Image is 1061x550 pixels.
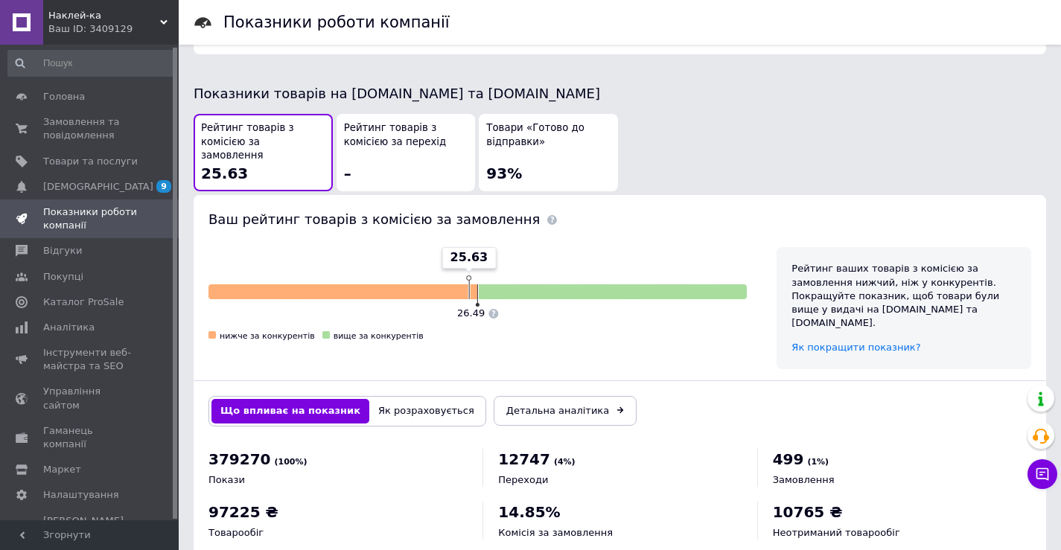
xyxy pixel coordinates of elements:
[43,488,119,502] span: Налаштування
[43,463,81,476] span: Маркет
[791,342,920,353] a: Як покращити показник?
[494,396,637,426] a: Детальна аналітика
[43,180,153,194] span: [DEMOGRAPHIC_DATA]
[156,180,171,193] span: 9
[43,115,138,142] span: Замовлення та повідомлення
[498,474,548,485] span: Переходи
[208,527,264,538] span: Товарообіг
[194,114,333,191] button: Рейтинг товарів з комісією за замовлення25.63
[554,457,576,467] span: (4%)
[208,211,540,227] span: Ваш рейтинг товарів з комісією за замовлення
[220,331,315,341] span: нижче за конкурентів
[7,50,176,77] input: Пошук
[208,474,245,485] span: Покази
[337,114,476,191] button: Рейтинг товарів з комісією за перехід–
[194,86,600,101] span: Показники товарів на [DOMAIN_NAME] та [DOMAIN_NAME]
[43,424,138,451] span: Гаманець компанії
[201,164,248,182] span: 25.63
[498,503,560,521] span: 14.85%
[43,90,85,103] span: Головна
[43,321,95,334] span: Аналітика
[48,22,179,36] div: Ваш ID: 3409129
[773,474,835,485] span: Замовлення
[807,457,829,467] span: (1%)
[791,262,1016,330] div: Рейтинг ваших товарів з комісією за замовлення нижчий, ніж у конкурентів. Покращуйте показник, що...
[486,164,522,182] span: 93%
[457,307,485,319] span: 26.49
[48,9,160,22] span: Наклей-ка
[43,155,138,168] span: Товари та послуги
[201,121,325,163] span: Рейтинг товарів з комісією за замовлення
[1027,459,1057,489] button: Чат з покупцем
[773,527,900,538] span: Неотриманий товарообіг
[43,270,83,284] span: Покупці
[43,244,82,258] span: Відгуки
[43,385,138,412] span: Управління сайтом
[498,527,613,538] span: Комісія за замовлення
[479,114,618,191] button: Товари «Готово до відправки»93%
[223,13,450,31] h1: Показники роботи компанії
[369,399,483,423] button: Як розраховується
[486,121,611,149] span: Товари «Готово до відправки»
[208,450,271,468] span: 379270
[344,164,351,182] span: –
[450,249,488,266] span: 25.63
[334,331,424,341] span: вище за конкурентів
[211,399,369,423] button: Що впливає на показник
[773,450,804,468] span: 499
[773,503,843,521] span: 10765 ₴
[498,450,550,468] span: 12747
[43,205,138,232] span: Показники роботи компанії
[43,295,124,309] span: Каталог ProSale
[43,346,138,373] span: Інструменти веб-майстра та SEO
[208,503,278,521] span: 97225 ₴
[275,457,308,467] span: (100%)
[344,121,468,149] span: Рейтинг товарів з комісією за перехід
